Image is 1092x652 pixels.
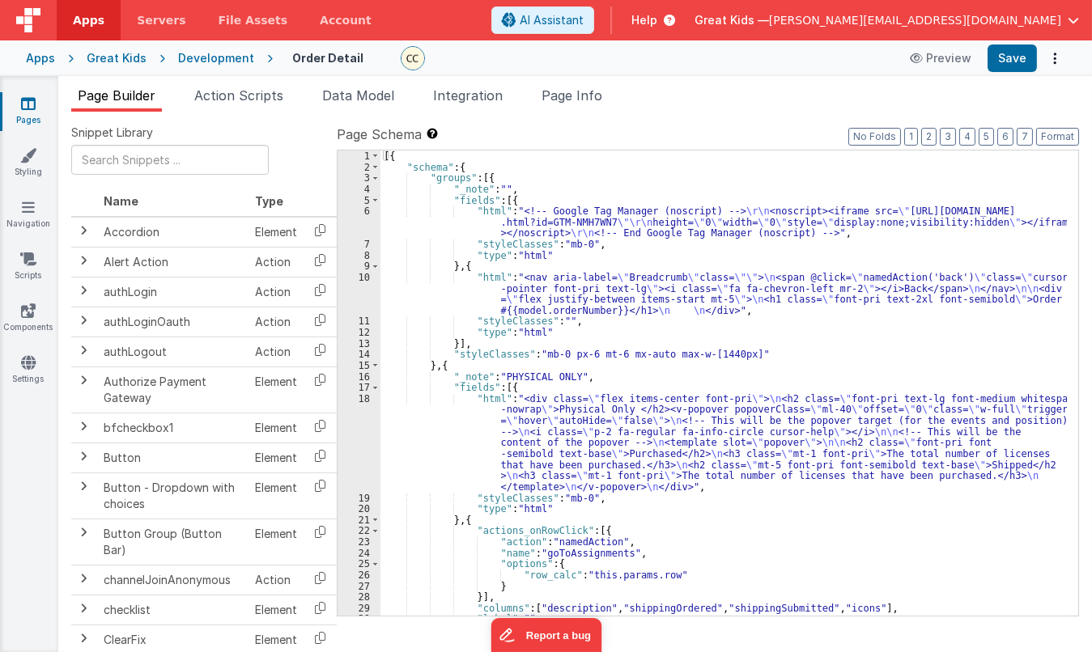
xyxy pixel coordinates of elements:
span: Action Scripts [194,87,283,104]
button: Format [1036,128,1079,146]
button: Great Kids — [PERSON_NAME][EMAIL_ADDRESS][DOMAIN_NAME] [695,12,1079,28]
div: 8 [338,250,380,261]
button: 7 [1017,128,1033,146]
div: 14 [338,349,380,360]
td: Action [249,247,304,277]
div: 23 [338,536,380,548]
div: 22 [338,525,380,536]
td: Button - Dropdown with choices [97,472,249,519]
td: Accordion [97,217,249,248]
span: Apps [73,12,104,28]
button: AI Assistant [491,6,594,34]
div: 5 [338,195,380,206]
td: authLogin [97,277,249,307]
td: Action [249,565,304,595]
div: 10 [338,272,380,316]
td: Element [249,217,304,248]
td: Action [249,337,304,366]
button: Save [988,44,1037,72]
td: checklist [97,595,249,624]
div: Great Kids [87,50,147,66]
div: 2 [338,162,380,173]
div: 16 [338,371,380,383]
div: 26 [338,569,380,581]
div: 12 [338,327,380,338]
td: Element [249,366,304,413]
td: Button Group (Button Bar) [97,519,249,565]
td: Element [249,519,304,565]
span: Help [631,12,657,28]
td: authLoginOauth [97,307,249,337]
button: 4 [959,128,975,146]
img: bfc7fcbf35bb2419da488ee7f83ef316 [402,47,424,70]
td: bfcheckbox1 [97,413,249,442]
td: Element [249,413,304,442]
span: Type [255,194,283,208]
div: 25 [338,558,380,569]
span: Servers [137,12,185,28]
td: Action [249,277,304,307]
td: Element [249,472,304,519]
div: 15 [338,360,380,371]
div: 19 [338,493,380,504]
span: [PERSON_NAME][EMAIL_ADDRESS][DOMAIN_NAME] [769,12,1061,28]
div: 13 [338,338,380,349]
div: 7 [338,239,380,250]
div: 11 [338,315,380,327]
div: 17 [338,382,380,393]
iframe: Marker.io feedback button [491,618,601,652]
span: File Assets [219,12,288,28]
div: 6 [338,205,380,239]
button: 2 [921,128,937,146]
td: Authorize Payment Gateway [97,366,249,413]
div: 1 [338,150,380,162]
td: Alert Action [97,247,249,277]
div: 29 [338,603,380,614]
span: Great Kids — [695,12,769,28]
button: 5 [979,128,994,146]
div: 28 [338,591,380,603]
button: Options [1043,47,1066,70]
span: AI Assistant [520,12,584,28]
span: Data Model [322,87,394,104]
td: channelJoinAnonymous [97,565,249,595]
div: 24 [338,548,380,559]
td: Element [249,595,304,624]
td: authLogout [97,337,249,366]
span: Page Schema [337,125,422,144]
div: 4 [338,184,380,195]
span: Page Builder [78,87,155,104]
div: 18 [338,393,380,493]
td: Action [249,307,304,337]
td: Element [249,442,304,472]
h4: Order Detail [292,52,363,64]
button: 6 [997,128,1013,146]
button: Preview [900,45,981,71]
div: 3 [338,172,380,184]
button: 1 [904,128,918,146]
input: Search Snippets ... [71,145,269,175]
div: 27 [338,581,380,592]
div: 30 [338,613,380,624]
span: Page Info [542,87,602,104]
span: Integration [433,87,503,104]
button: No Folds [848,128,901,146]
span: Snippet Library [71,125,153,141]
button: 3 [940,128,956,146]
div: Development [178,50,254,66]
td: Button [97,442,249,472]
div: 9 [338,260,380,272]
span: Name [104,194,138,208]
div: 21 [338,514,380,526]
div: Apps [26,50,55,66]
div: 20 [338,503,380,514]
